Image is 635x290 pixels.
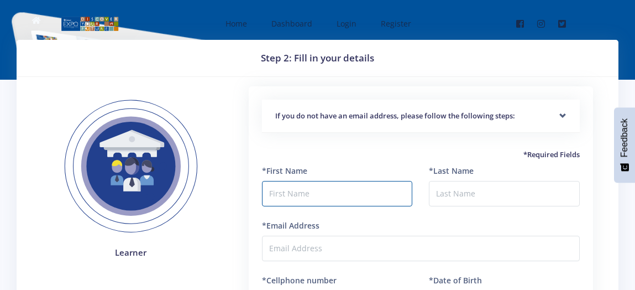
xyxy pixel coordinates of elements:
[51,86,211,247] img: Learner
[275,111,566,122] h5: If you do not have an email address, please follow the following steps:
[381,18,411,29] span: Register
[61,15,119,32] img: logo01.png
[262,220,319,231] label: *Email Address
[326,9,365,38] a: Login
[51,246,211,259] h4: Learner
[260,9,321,38] a: Dashboard
[429,275,482,286] label: *Date of Birth
[614,107,635,183] button: Feedback - Show survey
[225,18,247,29] span: Home
[429,181,580,206] input: Last Name
[262,149,580,160] h5: *Required Fields
[214,9,256,38] a: Home
[370,9,420,38] a: Register
[262,275,337,286] label: *Cellphone number
[620,118,629,157] span: Feedback
[429,165,474,177] label: *Last Name
[262,236,580,261] input: Email Address
[271,18,312,29] span: Dashboard
[337,18,356,29] span: Login
[30,51,605,65] h3: Step 2: Fill in your details
[262,181,413,206] input: First Name
[262,165,307,177] label: *First Name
